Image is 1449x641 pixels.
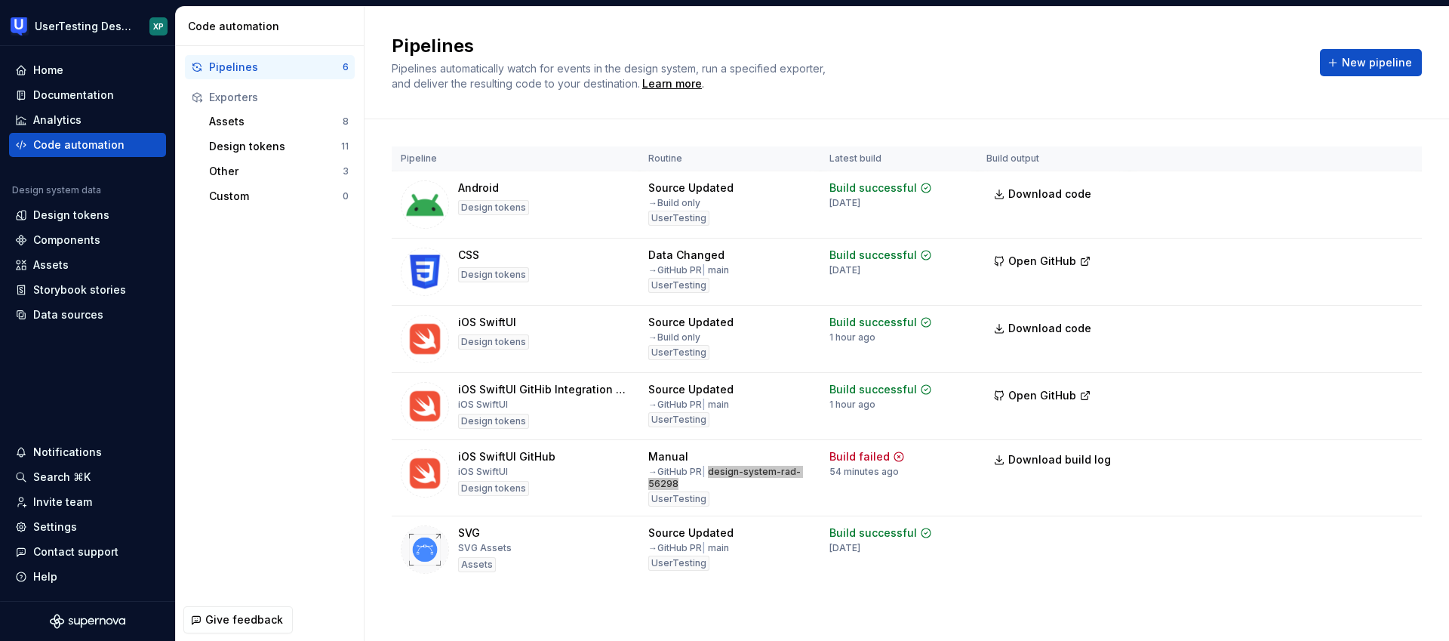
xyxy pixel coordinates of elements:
div: Design tokens [458,414,529,429]
div: → Build only [648,331,700,344]
div: 11 [341,140,349,153]
div: 54 minutes ago [829,466,899,478]
span: Open GitHub [1008,254,1076,269]
div: Source Updated [648,382,734,397]
a: Storybook stories [9,278,166,302]
th: Routine [639,146,820,171]
svg: Supernova Logo [50,614,125,629]
div: Search ⌘K [33,470,91,485]
div: → Build only [648,197,700,209]
span: . [640,79,704,90]
div: Notifications [33,445,102,460]
a: Invite team [9,490,166,514]
span: | [702,399,706,410]
a: Download code [986,315,1101,342]
div: Invite team [33,495,92,510]
span: Pipelines automatically watch for events in the design system, run a specified exporter, and deli... [392,62,829,90]
button: UserTesting Design SystemXP [3,10,172,42]
div: → GitHub PR main [648,542,729,554]
a: Learn more [642,76,702,91]
button: Help [9,565,166,589]
div: UserTesting Design System [35,19,131,34]
span: | [702,466,706,477]
div: Build successful [829,248,917,263]
span: New pipeline [1342,55,1412,70]
button: Open GitHub [986,248,1098,275]
div: UserTesting [648,278,709,293]
div: UserTesting [648,412,709,427]
div: XP [153,20,164,32]
div: Analytics [33,112,82,128]
div: Assets [33,257,69,273]
h2: Pipelines [392,34,1302,58]
a: Download code [986,180,1101,208]
div: 6 [343,61,349,73]
button: New pipeline [1320,49,1422,76]
div: Design tokens [458,481,529,496]
div: Build failed [829,449,890,464]
div: iOS SwiftUI [458,399,508,411]
a: Assets8 [203,109,355,134]
div: Source Updated [648,315,734,330]
a: Open GitHub [986,257,1098,270]
div: → GitHub PR main [648,399,729,411]
div: UserTesting [648,556,709,571]
div: Build successful [829,525,917,541]
div: Build successful [829,315,917,330]
a: Documentation [9,83,166,107]
div: Storybook stories [33,282,126,297]
button: Download build log [986,446,1121,473]
div: iOS SwiftUI [458,466,508,478]
div: Help [33,569,57,584]
div: 3 [343,165,349,177]
span: | [702,264,706,276]
div: iOS SwiftUI GitHub [458,449,555,464]
div: 0 [343,190,349,202]
th: Build output [977,146,1130,171]
div: 1 hour ago [829,399,875,411]
span: Download code [1008,186,1091,202]
div: Build successful [829,382,917,397]
div: Settings [33,519,77,535]
div: UserTesting [648,492,709,507]
div: Design tokens [458,267,529,282]
div: [DATE] [829,197,860,209]
a: Assets [9,253,166,277]
a: Components [9,228,166,252]
div: Exporters [209,90,349,105]
div: Data Changed [648,248,724,263]
div: Manual [648,449,688,464]
div: Assets [209,114,343,129]
a: Data sources [9,303,166,327]
div: UserTesting [648,345,709,360]
button: Custom0 [203,184,355,208]
a: Open GitHub [986,391,1098,404]
div: Design tokens [209,139,341,154]
button: Pipelines6 [185,55,355,79]
div: CSS [458,248,479,263]
button: Notifications [9,440,166,464]
span: Download code [1008,321,1091,336]
div: Design system data [12,184,101,196]
div: Design tokens [33,208,109,223]
button: Search ⌘K [9,465,166,489]
div: Source Updated [648,180,734,196]
div: 1 hour ago [829,331,875,344]
div: Assets [458,557,496,572]
div: SVG Assets [458,542,512,554]
div: iOS SwiftUI GitHib Integration ut-xpereta [458,382,630,397]
th: Latest build [820,146,977,171]
button: Open GitHub [986,382,1098,409]
a: Code automation [9,133,166,157]
span: Download build log [1008,452,1111,467]
button: Design tokens11 [203,134,355,159]
button: Other3 [203,159,355,183]
div: Pipelines [209,60,343,75]
a: Analytics [9,108,166,132]
div: → GitHub PR design-system-rad-56298 [648,466,811,490]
